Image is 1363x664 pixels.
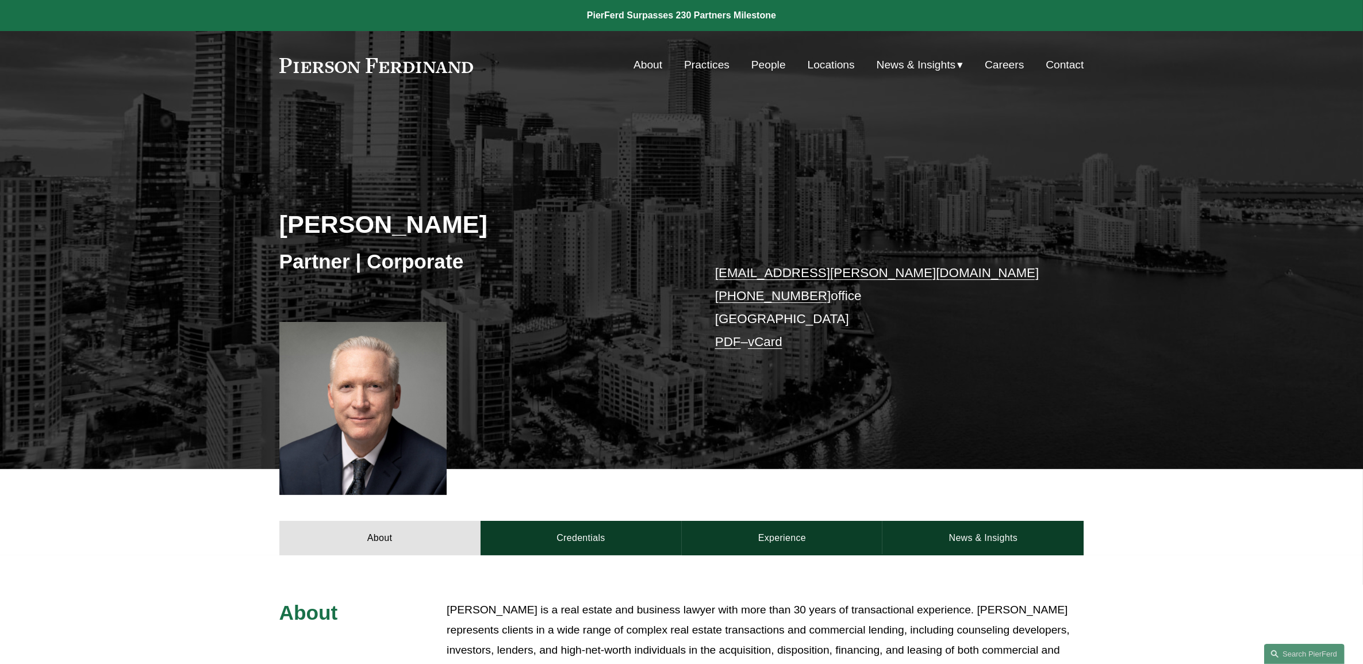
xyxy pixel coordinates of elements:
[748,335,782,349] a: vCard
[682,521,883,555] a: Experience
[751,54,786,76] a: People
[715,289,831,303] a: [PHONE_NUMBER]
[877,54,963,76] a: folder dropdown
[279,209,682,239] h2: [PERSON_NAME]
[1046,54,1084,76] a: Contact
[279,249,682,274] h3: Partner | Corporate
[1264,644,1345,664] a: Search this site
[279,601,338,624] span: About
[715,262,1050,354] p: office [GEOGRAPHIC_DATA] –
[715,266,1039,280] a: [EMAIL_ADDRESS][PERSON_NAME][DOMAIN_NAME]
[481,521,682,555] a: Credentials
[882,521,1084,555] a: News & Insights
[279,521,481,555] a: About
[985,54,1024,76] a: Careers
[684,54,730,76] a: Practices
[633,54,662,76] a: About
[808,54,855,76] a: Locations
[877,55,956,75] span: News & Insights
[715,335,741,349] a: PDF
